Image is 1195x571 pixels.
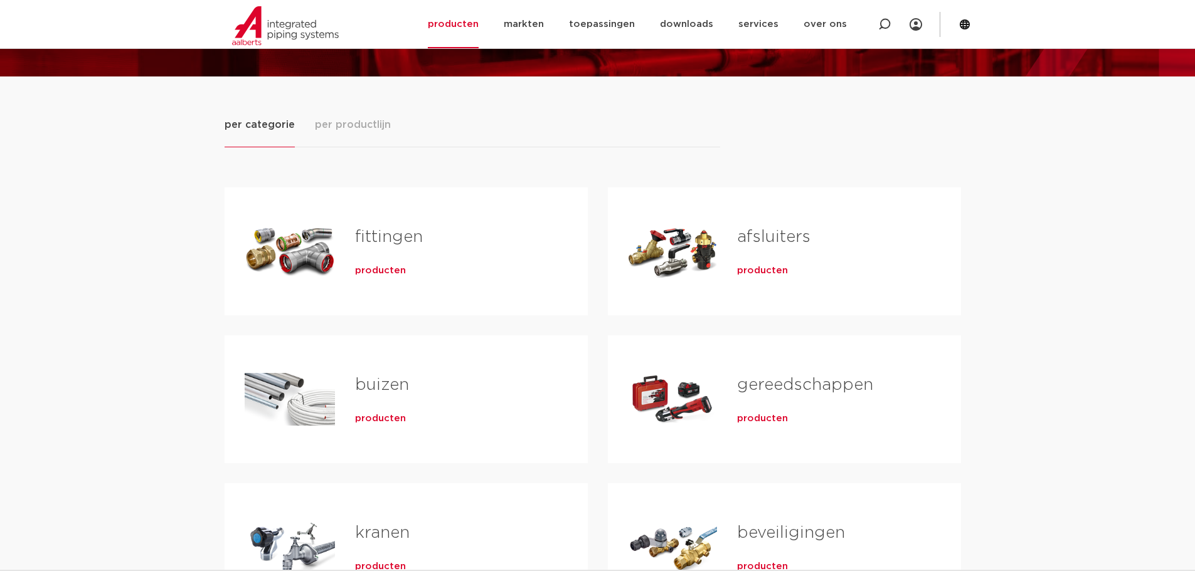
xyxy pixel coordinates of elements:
[737,377,873,393] a: gereedschappen
[737,412,788,425] a: producten
[737,229,810,245] a: afsluiters
[355,525,410,541] a: kranen
[355,229,423,245] a: fittingen
[355,412,406,425] a: producten
[225,117,295,132] span: per categorie
[315,117,391,132] span: per productlijn
[737,265,788,277] a: producten
[737,525,845,541] a: beveiligingen
[355,377,409,393] a: buizen
[355,265,406,277] a: producten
